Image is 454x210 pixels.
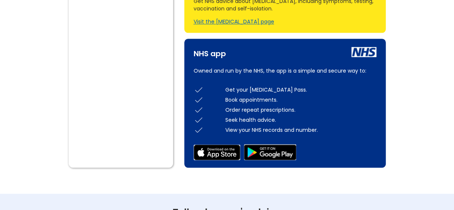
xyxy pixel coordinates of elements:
img: check icon [194,85,204,95]
img: check icon [194,95,204,105]
div: Book appointments. [225,96,376,104]
img: check icon [194,105,204,115]
p: Owned and run by the NHS, the app is a simple and secure way to: [194,66,376,75]
img: check icon [194,115,204,125]
img: app store icon [194,144,240,160]
a: Visit the [MEDICAL_DATA] page [194,18,274,25]
div: Get your [MEDICAL_DATA] Pass. [225,86,376,93]
img: check icon [194,125,204,135]
div: View your NHS records and number. [225,126,376,134]
div: Order repeat prescriptions. [225,106,376,114]
img: nhs icon white [351,47,376,57]
div: NHS app [194,46,226,57]
div: Seek health advice. [225,116,376,124]
img: google play store icon [244,144,296,160]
